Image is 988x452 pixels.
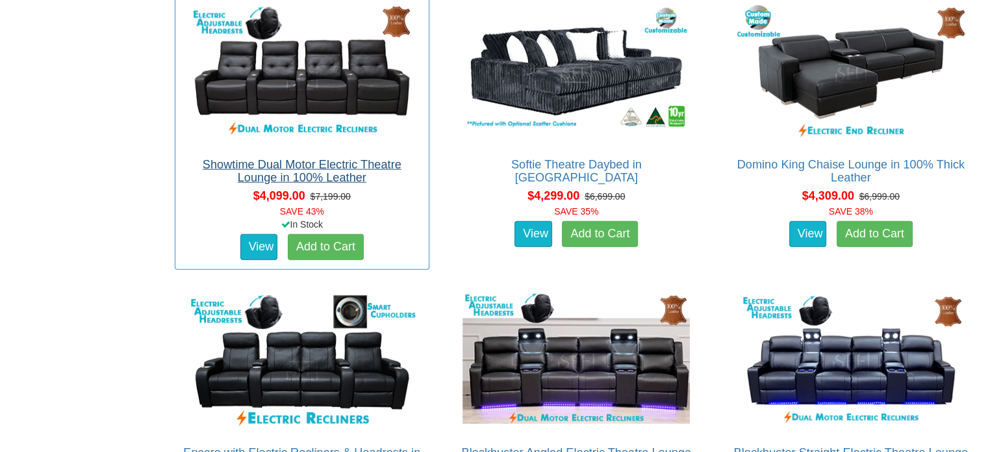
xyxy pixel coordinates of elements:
a: View [514,221,552,247]
font: SAVE 35% [554,206,598,217]
a: Showtime Dual Motor Electric Theatre Lounge in 100% Leather [203,158,401,184]
font: SAVE 43% [280,206,324,217]
del: $6,999.00 [859,191,900,202]
span: $4,099.00 [253,189,305,202]
a: Add to Cart [288,234,364,260]
span: $4,299.00 [527,189,579,202]
a: View [789,221,827,247]
img: Softie Theatre Daybed in Fabric [459,2,693,145]
img: Showtime Dual Motor Electric Theatre Lounge in 100% Leather [185,2,419,145]
a: Softie Theatre Daybed in [GEOGRAPHIC_DATA] [511,158,642,184]
a: Add to Cart [837,221,913,247]
a: Domino King Chaise Lounge in 100% Thick Leather [737,158,965,184]
img: Domino King Chaise Lounge in 100% Thick Leather [734,2,968,145]
del: $6,699.00 [585,191,625,202]
span: $4,309.00 [802,189,854,202]
img: Blockbuster Straight Electric Theatre Lounge in 100% Leather [734,290,968,433]
img: Encore with Electric Recliners & Headrests in 100% Thick Leather [185,290,419,433]
font: SAVE 38% [829,206,873,217]
img: Blockbuster Angled Electric Theatre Lounge in 100% Leather [459,290,693,433]
a: View [240,234,278,260]
a: Add to Cart [562,221,638,247]
div: In Stock [172,218,433,231]
del: $7,199.00 [310,191,351,202]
